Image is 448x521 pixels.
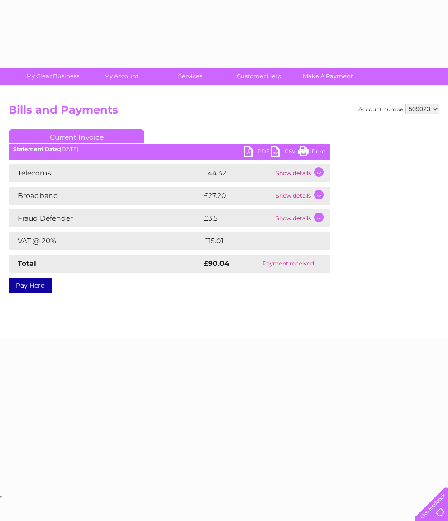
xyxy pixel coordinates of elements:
td: £3.51 [201,209,273,227]
strong: £90.04 [204,259,229,268]
td: £15.01 [201,232,310,250]
b: Statement Date: [13,146,60,152]
td: Payment received [247,255,330,273]
div: [DATE] [9,146,330,152]
td: Fraud Defender [9,209,201,227]
td: Broadband [9,187,201,205]
td: Show details [273,187,330,205]
a: Current Invoice [9,129,144,143]
a: Make A Payment [291,68,365,85]
td: VAT @ 20% [9,232,201,250]
a: CSV [271,146,298,159]
a: PDF [244,146,271,159]
div: Account number [358,104,439,114]
td: £27.20 [201,187,273,205]
a: My Account [84,68,159,85]
a: Pay Here [9,278,52,293]
td: Show details [273,164,330,182]
strong: Total [18,259,36,268]
a: My Clear Business [15,68,90,85]
td: £44.32 [201,164,273,182]
td: Show details [273,209,330,227]
a: Services [153,68,228,85]
a: Customer Help [222,68,296,85]
a: Print [298,146,325,159]
h2: Bills and Payments [9,104,439,121]
td: Telecoms [9,164,201,182]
